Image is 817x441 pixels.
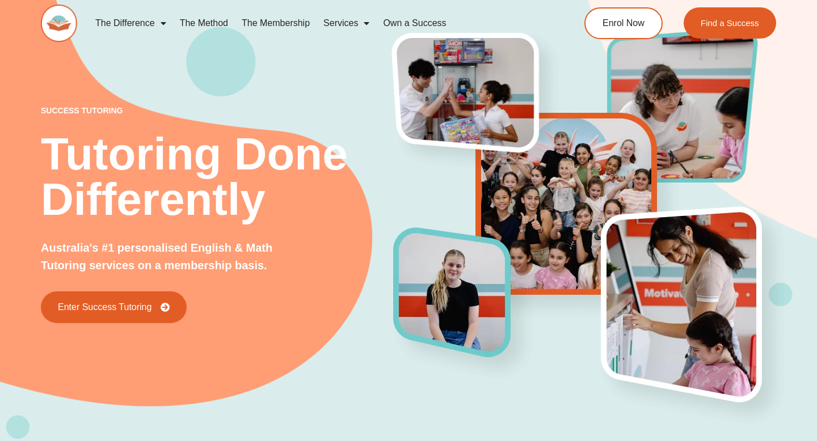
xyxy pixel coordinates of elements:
span: Find a Success [701,19,759,27]
p: Australia's #1 personalised English & Math Tutoring services on a membership basis. [41,239,298,274]
a: Services [317,10,376,36]
a: Find a Success [684,7,776,39]
a: The Membership [235,10,317,36]
span: Enrol Now [603,19,645,28]
h2: Tutoring Done Differently [41,132,394,222]
span: Enter Success Tutoring [58,303,151,312]
a: Enrol Now [584,7,663,39]
a: Enter Success Tutoring [41,291,187,323]
a: Own a Success [376,10,453,36]
a: The Difference [89,10,173,36]
nav: Menu [89,10,542,36]
a: The Method [173,10,235,36]
p: success tutoring [41,107,394,115]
